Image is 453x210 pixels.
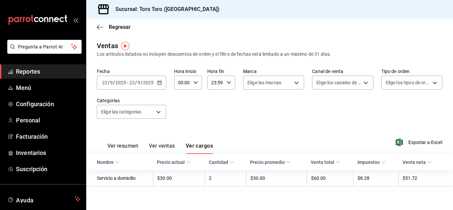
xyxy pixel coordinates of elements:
div: Los artículos listados no incluyen descuentos de orden y el filtro de fechas está limitado a un m... [97,51,442,58]
button: open_drawer_menu [73,17,78,23]
span: Menú [16,83,81,92]
h3: Sucursal: Toro Toro ([GEOGRAPHIC_DATA]) [110,5,220,13]
label: Tipo de orden [381,69,442,74]
span: - [127,80,128,85]
span: Suscripción [16,165,81,174]
span: Reportes [16,67,81,76]
span: Precio actual [157,160,191,165]
span: Impuestos [357,160,386,165]
span: Cantidad [209,160,234,165]
button: Regresar [97,24,131,30]
span: Facturación [16,132,81,141]
span: Elige las categorías [101,108,142,115]
input: -- [102,80,108,85]
span: Inventarios [16,148,81,157]
td: $60.00 [307,170,354,186]
img: Tooltip marker [121,42,129,50]
span: Venta total [311,160,340,165]
input: -- [110,80,113,85]
button: Ver ventas [149,143,175,154]
input: -- [129,80,135,85]
td: $51.72 [399,170,453,186]
span: Precio promedio [250,160,291,165]
td: Servicio a domicilio [86,170,153,186]
label: Hora inicio [174,69,202,74]
span: Venta neta [403,160,432,165]
td: $8.28 [354,170,399,186]
label: Marca [243,69,304,74]
span: Ayuda [16,195,72,203]
button: Exportar a Excel [397,138,442,146]
span: / [141,80,143,85]
td: $30.00 [246,170,307,186]
input: ---- [143,80,154,85]
span: / [108,80,110,85]
span: Nombre [97,160,120,165]
input: ---- [115,80,126,85]
td: $30.00 [153,170,205,186]
label: Hora fin [207,69,235,74]
label: Fecha [97,69,166,74]
span: Elige los canales de venta [316,79,361,86]
span: Elige las marcas [247,79,281,86]
div: navigation tabs [107,143,213,154]
a: Pregunta a Parrot AI [5,48,82,55]
button: Pregunta a Parrot AI [7,40,82,54]
div: Ventas [97,41,118,51]
span: / [113,80,115,85]
input: -- [137,80,141,85]
button: Ver resumen [107,143,138,154]
span: Configuración [16,100,81,108]
label: Categorías [97,98,166,103]
span: Pregunta a Parrot AI [18,43,71,50]
span: Elige los tipos de orden [386,79,430,86]
span: Personal [16,116,81,125]
label: Canal de venta [312,69,373,74]
button: Ver cargos [186,143,213,154]
span: Regresar [109,24,131,30]
td: 2 [205,170,246,186]
span: / [135,80,137,85]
